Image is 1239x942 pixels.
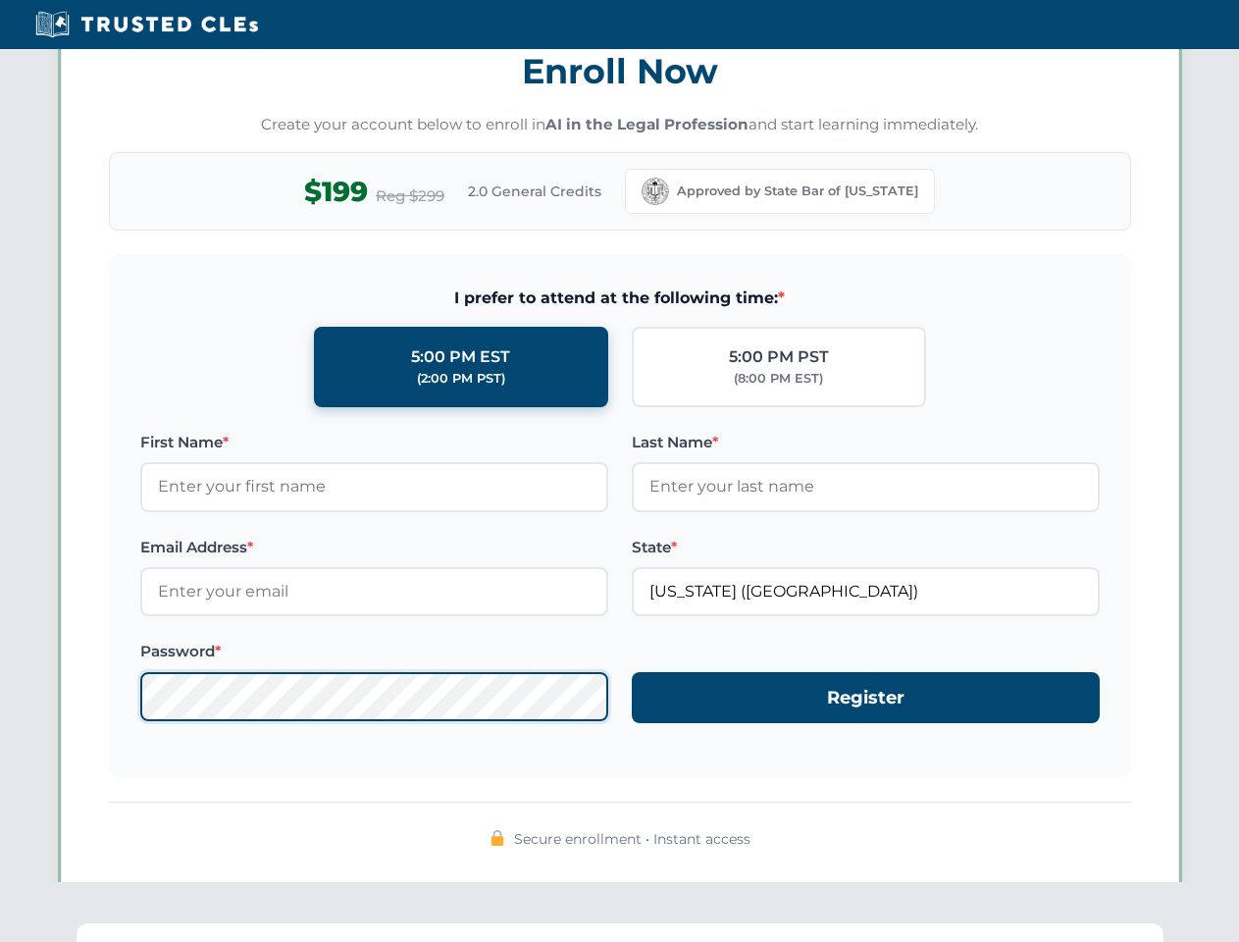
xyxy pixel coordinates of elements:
span: 2.0 General Credits [468,181,601,202]
input: Enter your email [140,567,608,616]
div: (2:00 PM PST) [417,369,505,389]
label: State [632,536,1100,559]
strong: AI in the Legal Profession [545,115,749,133]
label: First Name [140,431,608,454]
input: California (CA) [632,567,1100,616]
span: $199 [304,170,368,214]
div: 5:00 PM PST [729,344,829,370]
span: Secure enrollment • Instant access [514,828,750,850]
button: Register [632,672,1100,724]
img: Trusted CLEs [29,10,264,39]
div: (8:00 PM EST) [734,369,823,389]
span: Reg $299 [376,184,444,208]
span: I prefer to attend at the following time: [140,286,1100,311]
label: Email Address [140,536,608,559]
h3: Enroll Now [109,40,1131,102]
label: Last Name [632,431,1100,454]
img: California Bar [642,178,669,205]
label: Password [140,640,608,663]
div: 5:00 PM EST [411,344,510,370]
input: Enter your last name [632,462,1100,511]
p: Create your account below to enroll in and start learning immediately. [109,114,1131,136]
span: Approved by State Bar of [US_STATE] [677,182,918,201]
img: 🔒 [490,830,505,846]
input: Enter your first name [140,462,608,511]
